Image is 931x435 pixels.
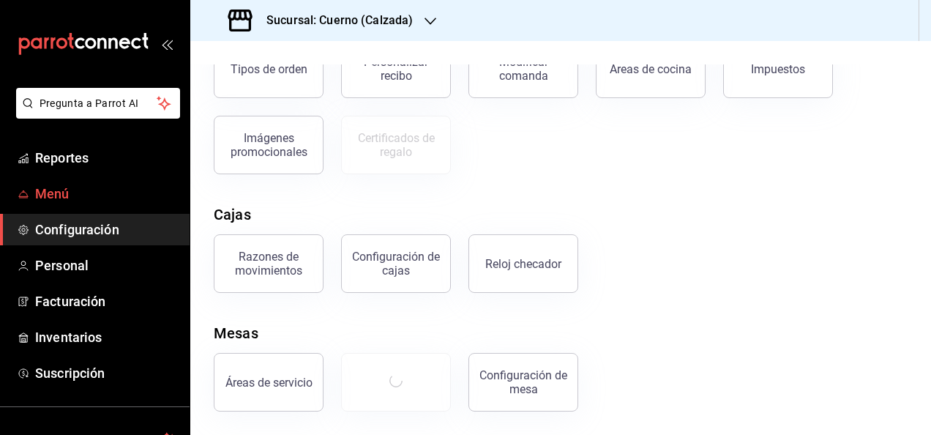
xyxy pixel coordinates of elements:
[468,353,578,412] button: Configuración de mesa
[341,234,451,293] button: Configuración de cajas
[478,368,569,396] div: Configuración de mesa
[610,62,692,76] div: Áreas de cocina
[214,204,251,226] div: Cajas
[214,40,324,98] button: Tipos de orden
[10,106,180,122] a: Pregunta a Parrot AI
[40,96,157,111] span: Pregunta a Parrot AI
[214,116,324,174] button: Imágenes promocionales
[468,40,578,98] button: Modificar comanda
[214,353,324,412] button: Áreas de servicio
[351,250,441,278] div: Configuración de cajas
[225,376,313,390] div: Áreas de servicio
[468,234,578,293] button: Reloj checador
[341,116,451,174] button: Certificados de regalo
[231,62,307,76] div: Tipos de orden
[255,12,413,29] h3: Sucursal: Cuerno (Calzada)
[35,148,178,168] span: Reportes
[723,40,833,98] button: Impuestos
[341,40,451,98] button: Personalizar recibo
[35,291,178,311] span: Facturación
[214,322,258,344] div: Mesas
[596,40,706,98] button: Áreas de cocina
[35,327,178,347] span: Inventarios
[214,234,324,293] button: Razones de movimientos
[35,363,178,383] span: Suscripción
[351,131,441,159] div: Certificados de regalo
[223,250,314,278] div: Razones de movimientos
[35,184,178,204] span: Menú
[35,220,178,239] span: Configuración
[351,55,441,83] div: Personalizar recibo
[478,55,569,83] div: Modificar comanda
[35,256,178,275] span: Personal
[223,131,314,159] div: Imágenes promocionales
[16,88,180,119] button: Pregunta a Parrot AI
[161,38,173,50] button: open_drawer_menu
[485,257,561,271] div: Reloj checador
[751,62,805,76] div: Impuestos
